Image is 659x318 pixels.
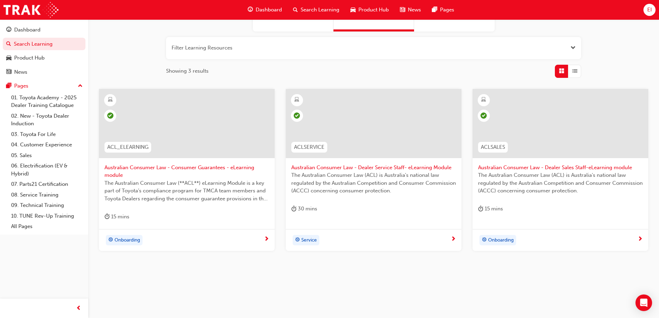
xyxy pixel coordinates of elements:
[570,44,576,52] button: Open the filter
[104,164,269,179] span: Australian Consumer Law - Consumer Guarantees - eLearning module
[439,12,446,20] span: Sessions
[3,66,85,79] a: News
[108,236,113,245] span: target-icon
[478,205,483,213] span: duration-icon
[432,6,437,14] span: pages-icon
[440,6,454,14] span: Pages
[638,236,643,243] span: next-icon
[294,96,299,105] span: learningResourceType_ELEARNING-icon
[3,52,85,64] a: Product Hub
[99,89,275,251] a: ACL_ELEARNINGAustralian Consumer Law - Consumer Guarantees - eLearning moduleThe Australian Consu...
[350,6,356,14] span: car-icon
[488,236,514,244] span: Onboarding
[301,6,339,14] span: Search Learning
[3,24,85,36] a: Dashboard
[115,236,140,244] span: Onboarding
[482,236,487,245] span: target-icon
[427,3,460,17] a: pages-iconPages
[14,54,45,62] div: Product Hub
[478,205,503,213] div: 15 mins
[8,221,85,232] a: All Pages
[647,6,652,14] span: EI
[345,3,394,17] a: car-iconProduct Hub
[291,205,296,213] span: duration-icon
[14,82,28,90] div: Pages
[635,294,652,311] div: Open Intercom Messenger
[3,2,58,18] img: Trak
[6,83,11,89] span: pages-icon
[6,55,11,61] span: car-icon
[394,3,427,17] a: news-iconNews
[295,236,300,245] span: target-icon
[108,96,113,105] span: learningResourceType_ELEARNING-icon
[643,4,656,16] button: EI
[166,67,209,75] span: Showing 3 results
[8,92,85,111] a: 01. Toyota Academy - 2025 Dealer Training Catalogue
[291,205,317,213] div: 30 mins
[8,150,85,161] a: 05. Sales
[287,3,345,17] a: search-iconSearch Learning
[248,6,253,14] span: guage-icon
[3,80,85,92] button: Pages
[408,6,421,14] span: News
[559,67,564,75] span: Grid
[3,22,85,80] button: DashboardSearch LearningProduct HubNews
[451,236,456,243] span: next-icon
[294,112,300,119] span: learningRecordVerb_PASS-icon
[345,12,352,20] span: Learning Resources
[481,143,505,151] span: ACLSALES
[478,171,643,195] span: The Australian Consumer Law (ACL) is Australia's national law regulated by the Australian Competi...
[242,3,287,17] a: guage-iconDashboard
[6,27,11,33] span: guage-icon
[3,38,85,51] a: Search Learning
[78,82,83,91] span: up-icon
[481,96,486,105] span: learningResourceType_ELEARNING-icon
[14,68,27,76] div: News
[8,111,85,129] a: 02. New - Toyota Dealer Induction
[286,89,461,251] a: ACLSERVICEAustralian Consumer Law - Dealer Service Staff- eLearning ModuleThe Australian Consumer...
[293,6,298,14] span: search-icon
[400,6,405,14] span: news-icon
[8,161,85,179] a: 06. Electrification (EV & Hybrid)
[478,164,643,172] span: Australian Consumer Law - Dealer Sales Staff-eLearning module
[572,67,577,75] span: List
[291,164,456,172] span: Australian Consumer Law - Dealer Service Staff- eLearning Module
[104,212,129,221] div: 15 mins
[8,139,85,150] a: 04. Customer Experience
[264,236,269,243] span: next-icon
[291,171,456,195] span: The Australian Consumer Law (ACL) is Australia's national law regulated by the Australian Competi...
[107,143,148,151] span: ACL_ELEARNING
[294,143,324,151] span: ACLSERVICE
[480,112,487,119] span: learningRecordVerb_PASS-icon
[6,41,11,47] span: search-icon
[6,69,11,75] span: news-icon
[256,6,282,14] span: Dashboard
[301,236,317,244] span: Service
[8,190,85,200] a: 08. Service Training
[104,179,269,203] span: The Australian Consumer Law (**ACL**) eLearning Module is a key part of Toyota’s compliance progr...
[107,112,113,119] span: learningRecordVerb_COMPLETE-icon
[76,304,81,313] span: prev-icon
[358,6,389,14] span: Product Hub
[8,211,85,221] a: 10. TUNE Rev-Up Training
[14,26,40,34] div: Dashboard
[271,12,277,20] span: Learning Plans
[104,212,110,221] span: duration-icon
[473,89,648,251] a: ACLSALESAustralian Consumer Law - Dealer Sales Staff-eLearning moduleThe Australian Consumer Law ...
[8,129,85,140] a: 03. Toyota For Life
[8,200,85,211] a: 09. Technical Training
[8,179,85,190] a: 07. Parts21 Certification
